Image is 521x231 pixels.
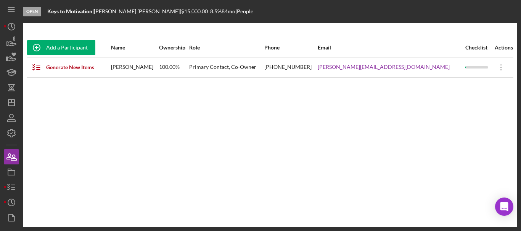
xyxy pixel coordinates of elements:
[46,40,88,55] div: Add a Participant
[264,58,317,77] div: [PHONE_NUMBER]
[159,45,188,51] div: Ownership
[210,8,222,14] div: 8.5 %
[264,45,317,51] div: Phone
[318,45,465,51] div: Email
[181,8,210,14] div: $15,000.00
[235,8,253,14] div: | People
[495,198,513,216] div: Open Intercom Messenger
[47,8,92,14] b: Keys to Motivation
[159,58,188,77] div: 100.00%
[23,7,41,16] div: Open
[111,45,158,51] div: Name
[222,8,235,14] div: 84 mo
[94,8,181,14] div: [PERSON_NAME] [PERSON_NAME] |
[318,64,450,70] a: [PERSON_NAME][EMAIL_ADDRESS][DOMAIN_NAME]
[27,40,95,55] button: Add a Participant
[465,45,491,51] div: Checklist
[189,58,264,77] div: Primary Contact, Co-Owner
[47,8,94,14] div: |
[492,45,513,51] div: Actions
[27,60,102,75] button: Generate New Items
[189,45,264,51] div: Role
[111,58,158,77] div: [PERSON_NAME]
[46,60,94,75] div: Generate New Items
